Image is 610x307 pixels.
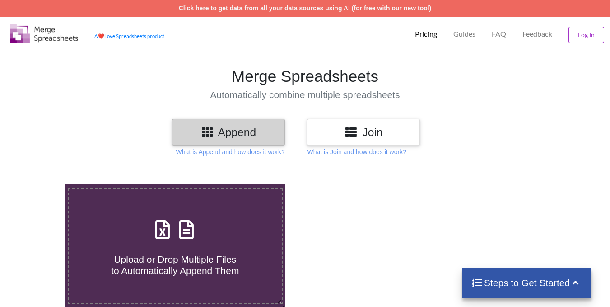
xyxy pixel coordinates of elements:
[314,126,413,139] h3: Join
[98,33,104,39] span: heart
[492,29,506,39] p: FAQ
[111,254,239,276] span: Upload or Drop Multiple Files to Automatically Append Them
[10,24,78,43] img: Logo.png
[94,33,164,39] a: AheartLove Spreadsheets product
[568,27,604,43] button: Log In
[415,29,437,39] p: Pricing
[522,30,552,38] span: Feedback
[176,147,285,156] p: What is Append and how does it work?
[307,147,406,156] p: What is Join and how does it work?
[453,29,475,39] p: Guides
[471,277,583,288] h4: Steps to Get Started
[179,5,432,12] a: Click here to get data from all your data sources using AI (for free with our new tool)
[179,126,278,139] h3: Append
